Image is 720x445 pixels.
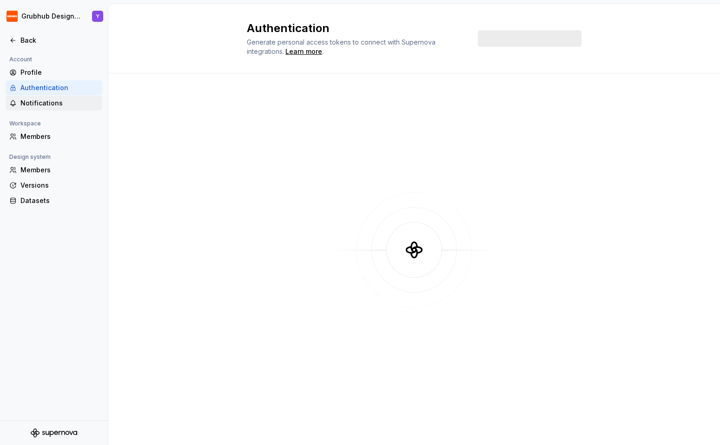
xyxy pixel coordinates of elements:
[2,6,106,26] button: Grubhub Design SystemY
[20,165,99,175] div: Members
[6,33,102,48] a: Back
[247,21,467,36] h2: Authentication
[6,129,102,144] a: Members
[20,68,99,77] div: Profile
[20,196,99,205] div: Datasets
[7,11,18,22] img: 4e8d6f31-f5cf-47b4-89aa-e4dec1dc0822.png
[284,48,324,55] span: .
[31,428,77,438] svg: Supernova Logo
[20,98,99,108] div: Notifications
[6,65,102,80] a: Profile
[6,54,36,65] div: Account
[285,47,322,56] a: Learn more
[6,193,102,208] a: Datasets
[6,151,54,163] div: Design system
[20,83,99,92] div: Authentication
[6,96,102,111] a: Notifications
[96,13,99,20] div: Y
[6,80,102,95] a: Authentication
[6,163,102,177] a: Members
[20,36,99,45] div: Back
[20,132,99,141] div: Members
[6,178,102,193] a: Versions
[20,181,99,190] div: Versions
[21,12,81,21] div: Grubhub Design System
[6,118,45,129] div: Workspace
[247,38,437,55] span: Generate personal access tokens to connect with Supernova integrations.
